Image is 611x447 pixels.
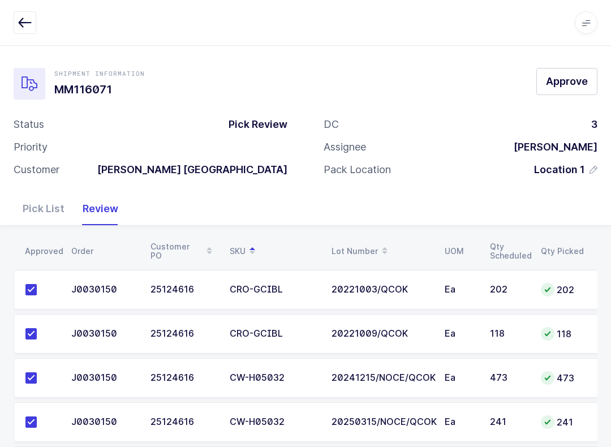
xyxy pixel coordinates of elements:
div: 473 [490,373,527,383]
div: 118 [541,327,584,341]
div: [PERSON_NAME] [505,140,597,154]
div: Pack Location [324,163,391,177]
div: 202 [541,283,584,296]
div: 241 [490,417,527,427]
div: Customer [14,163,59,177]
div: J0030150 [71,373,137,383]
div: Shipment Information [54,69,145,78]
div: Ea [445,417,476,427]
div: Ea [445,373,476,383]
h1: MM116071 [54,80,145,98]
div: CRO-GCIBL [230,285,318,295]
div: Review [74,192,127,225]
div: Qty Scheduled [490,242,527,260]
div: 118 [490,329,527,339]
div: 20250315/NOCE/QCOK [332,417,431,427]
div: 25124616 [150,417,216,427]
div: Priority [14,140,48,154]
div: Status [14,118,44,131]
div: 473 [541,371,584,385]
div: J0030150 [71,329,137,339]
div: 20221009/QCOK [332,329,431,339]
div: Lot Number [332,242,431,261]
div: DC [324,118,339,131]
div: J0030150 [71,417,137,427]
span: 3 [591,118,597,130]
div: 20221003/QCOK [332,285,431,295]
div: [PERSON_NAME] [GEOGRAPHIC_DATA] [88,163,287,177]
div: 241 [541,415,584,429]
div: UOM [445,247,476,256]
div: Pick List [14,192,74,225]
div: Order [71,247,137,256]
div: Customer PO [150,242,216,261]
div: CW-H05032 [230,417,318,427]
div: CRO-GCIBL [230,329,318,339]
div: 25124616 [150,285,216,295]
div: Pick Review [220,118,287,131]
div: 25124616 [150,373,216,383]
div: Assignee [324,140,366,154]
div: Ea [445,329,476,339]
div: Qty Picked [541,247,584,256]
span: Location 1 [534,163,585,177]
div: Ea [445,285,476,295]
div: 20241215/NOCE/QCOK [332,373,431,383]
span: Approve [546,74,588,88]
div: Approved [25,247,58,256]
div: SKU [230,242,318,261]
div: 202 [490,285,527,295]
button: Approve [536,68,597,95]
div: 25124616 [150,329,216,339]
div: J0030150 [71,285,137,295]
div: CW-H05032 [230,373,318,383]
button: Location 1 [534,163,597,177]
